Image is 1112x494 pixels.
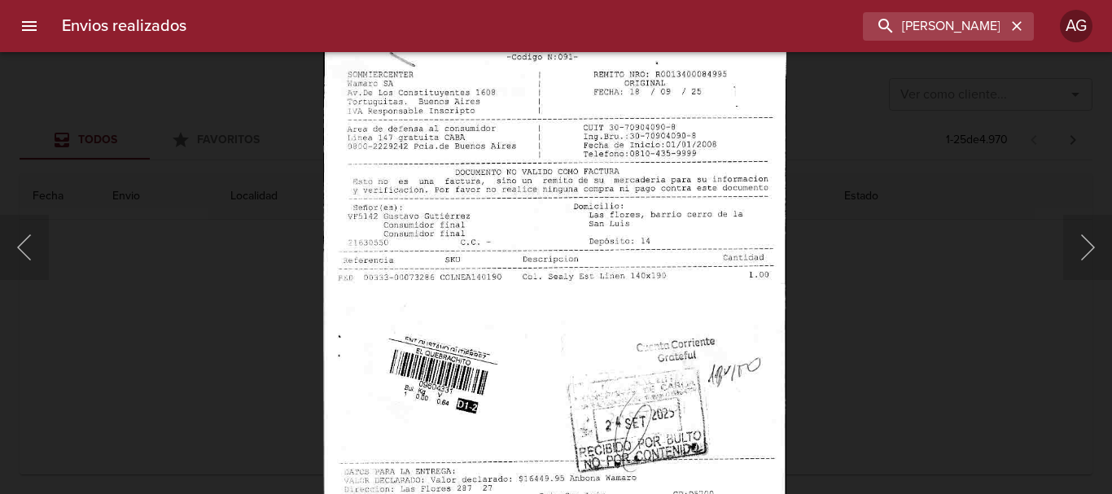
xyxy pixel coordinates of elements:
input: buscar [863,12,1006,41]
h6: Envios realizados [62,13,186,39]
button: menu [10,7,49,46]
div: Abrir información de usuario [1060,10,1092,42]
button: Siguiente [1063,215,1112,280]
div: AG [1060,10,1092,42]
